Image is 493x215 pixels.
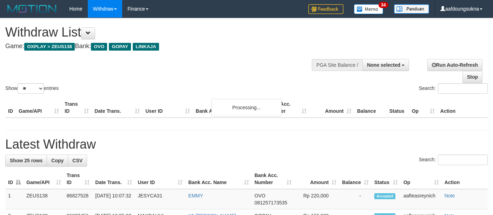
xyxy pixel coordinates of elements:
[255,200,287,206] span: Copy 081257173535 to clipboard
[438,155,488,165] input: Search:
[339,169,372,189] th: Balance: activate to sort column ascending
[5,4,59,14] img: MOTION_logo.png
[308,4,343,14] img: Feedback.jpg
[354,98,387,118] th: Balance
[419,83,488,94] label: Search:
[47,155,68,167] a: Copy
[64,169,92,189] th: Trans ID: activate to sort column ascending
[211,99,282,116] div: Processing...
[109,43,131,51] span: GOPAY
[68,155,87,167] a: CSV
[354,4,383,14] img: Button%20Memo.svg
[401,169,442,189] th: Op: activate to sort column ascending
[5,25,322,39] h1: Withdraw List
[394,4,429,14] img: panduan.png
[143,98,193,118] th: User ID
[294,189,339,209] td: Rp 220,000
[64,189,92,209] td: 86827528
[264,98,309,118] th: Bank Acc. Number
[255,193,265,198] span: OVO
[10,158,42,163] span: Show 25 rows
[188,193,203,198] a: EMMY
[379,2,388,8] span: 34
[438,83,488,94] input: Search:
[445,193,455,198] a: Note
[18,83,44,94] select: Showentries
[92,189,135,209] td: [DATE] 10:07:32
[401,189,442,209] td: aafteasreynich
[5,83,59,94] label: Show entries
[387,98,409,118] th: Status
[24,43,75,51] span: OXPLAY > ZEUS138
[5,189,24,209] td: 1
[16,98,62,118] th: Game/API
[92,98,143,118] th: Date Trans.
[135,189,185,209] td: JESYCA31
[252,169,294,189] th: Bank Acc. Number: activate to sort column ascending
[193,98,264,118] th: Bank Acc. Name
[427,59,482,71] a: Run Auto-Refresh
[91,43,107,51] span: OVO
[438,98,488,118] th: Action
[72,158,83,163] span: CSV
[419,155,488,165] label: Search:
[374,193,395,199] span: Accepted
[339,189,372,209] td: -
[309,98,354,118] th: Amount
[51,158,64,163] span: Copy
[24,189,64,209] td: ZEUS138
[135,169,185,189] th: User ID: activate to sort column ascending
[312,59,362,71] div: PGA Site Balance /
[5,155,47,167] a: Show 25 rows
[24,169,64,189] th: Game/API: activate to sort column ascending
[185,169,251,189] th: Bank Acc. Name: activate to sort column ascending
[294,169,339,189] th: Amount: activate to sort column ascending
[372,169,401,189] th: Status: activate to sort column ascending
[5,137,488,151] h1: Latest Withdraw
[92,169,135,189] th: Date Trans.: activate to sort column ascending
[5,169,24,189] th: ID: activate to sort column descending
[367,62,400,68] span: None selected
[133,43,159,51] span: LINKAJA
[462,71,482,83] a: Stop
[409,98,438,118] th: Op
[5,43,322,50] h4: Game: Bank:
[362,59,409,71] button: None selected
[62,98,92,118] th: Trans ID
[5,98,16,118] th: ID
[442,169,488,189] th: Action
